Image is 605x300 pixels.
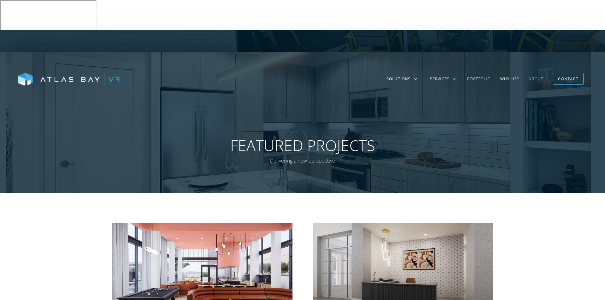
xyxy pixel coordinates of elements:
[524,70,548,88] a: About
[380,70,424,88] div: Solutions
[192,136,414,155] h1: Featured Projects
[495,70,524,88] a: Why US?
[424,70,463,88] div: Services
[18,73,120,86] img: Atlas Bay VR Logo
[553,73,583,85] a: Contact
[558,74,578,84] div: Contact
[430,76,450,82] div: Services
[387,76,411,82] div: Solutions
[462,70,495,88] a: Portfolio
[192,156,414,165] p: Delivering a new perspective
